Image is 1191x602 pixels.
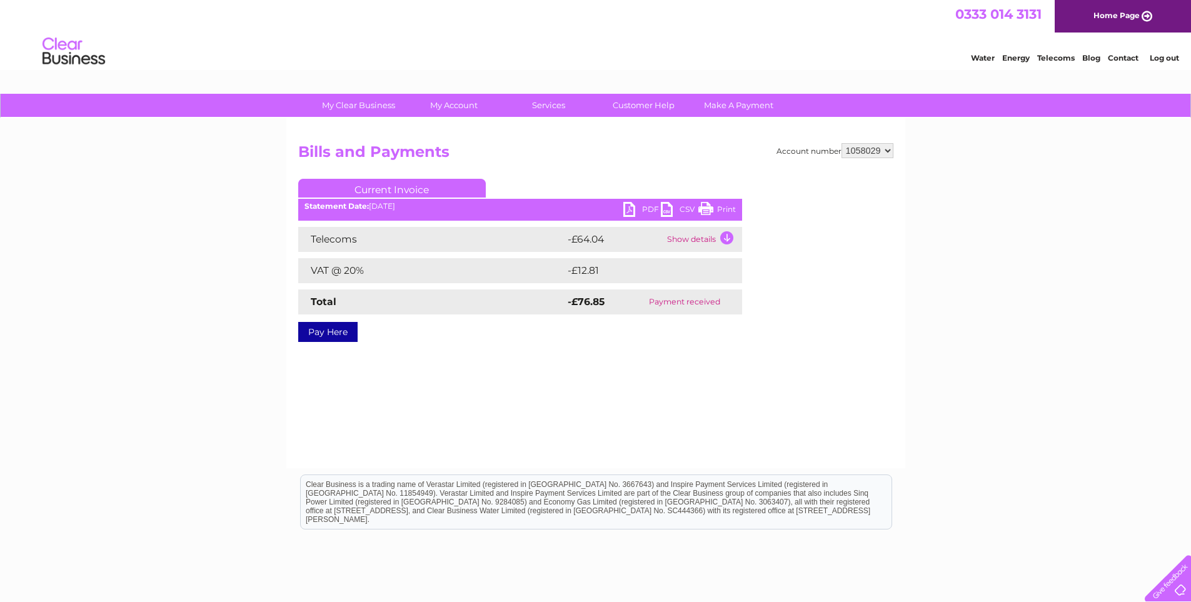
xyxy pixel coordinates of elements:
[628,289,741,314] td: Payment received
[565,258,716,283] td: -£12.81
[1108,53,1138,63] a: Contact
[661,202,698,220] a: CSV
[1082,53,1100,63] a: Blog
[592,94,695,117] a: Customer Help
[301,7,892,61] div: Clear Business is a trading name of Verastar Limited (registered in [GEOGRAPHIC_DATA] No. 3667643...
[1002,53,1030,63] a: Energy
[304,201,369,211] b: Statement Date:
[1150,53,1179,63] a: Log out
[955,6,1042,22] a: 0333 014 3131
[298,258,565,283] td: VAT @ 20%
[298,202,742,211] div: [DATE]
[298,227,565,252] td: Telecoms
[298,143,893,167] h2: Bills and Payments
[776,143,893,158] div: Account number
[298,322,358,342] a: Pay Here
[698,202,736,220] a: Print
[298,179,486,198] a: Current Invoice
[971,53,995,63] a: Water
[497,94,600,117] a: Services
[311,296,336,308] strong: Total
[42,33,106,71] img: logo.png
[307,94,410,117] a: My Clear Business
[623,202,661,220] a: PDF
[568,296,605,308] strong: -£76.85
[402,94,505,117] a: My Account
[664,227,742,252] td: Show details
[1037,53,1075,63] a: Telecoms
[565,227,664,252] td: -£64.04
[687,94,790,117] a: Make A Payment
